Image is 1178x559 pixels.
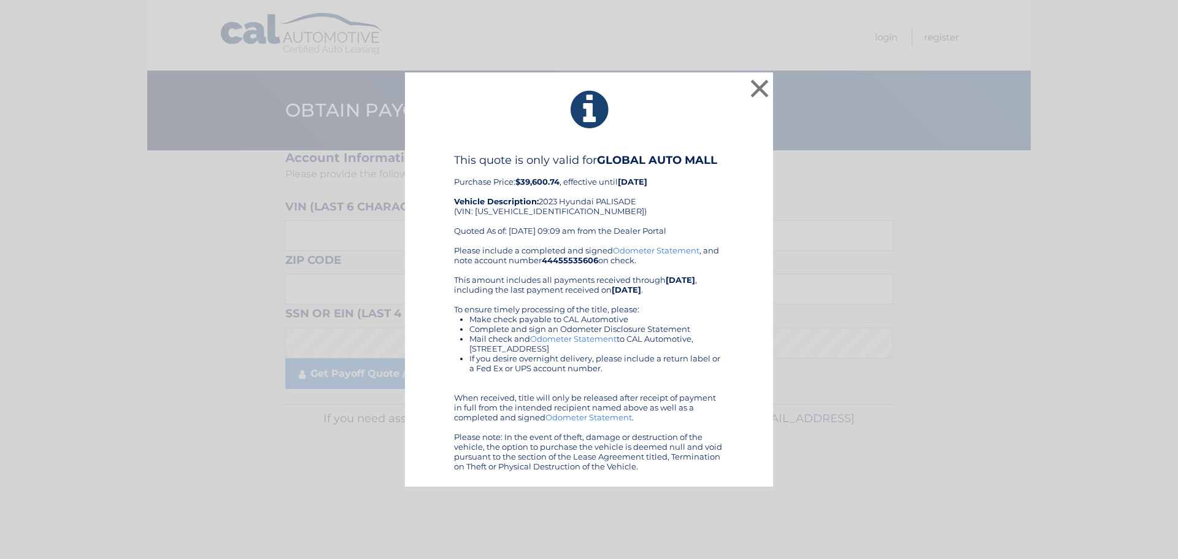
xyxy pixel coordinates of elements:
[469,334,724,353] li: Mail check and to CAL Automotive, [STREET_ADDRESS]
[612,285,641,295] b: [DATE]
[469,353,724,373] li: If you desire overnight delivery, please include a return label or a Fed Ex or UPS account number.
[469,314,724,324] li: Make check payable to CAL Automotive
[530,334,617,344] a: Odometer Statement
[454,153,724,245] div: Purchase Price: , effective until 2023 Hyundai PALISADE (VIN: [US_VEHICLE_IDENTIFICATION_NUMBER])...
[666,275,695,285] b: [DATE]
[542,255,598,265] b: 44455535606
[454,245,724,471] div: Please include a completed and signed , and note account number on check. This amount includes al...
[545,412,632,422] a: Odometer Statement
[618,177,647,187] b: [DATE]
[515,177,560,187] b: $39,600.74
[747,76,772,101] button: ×
[597,153,717,167] b: GLOBAL AUTO MALL
[454,196,539,206] strong: Vehicle Description:
[613,245,699,255] a: Odometer Statement
[454,153,724,167] h4: This quote is only valid for
[469,324,724,334] li: Complete and sign an Odometer Disclosure Statement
